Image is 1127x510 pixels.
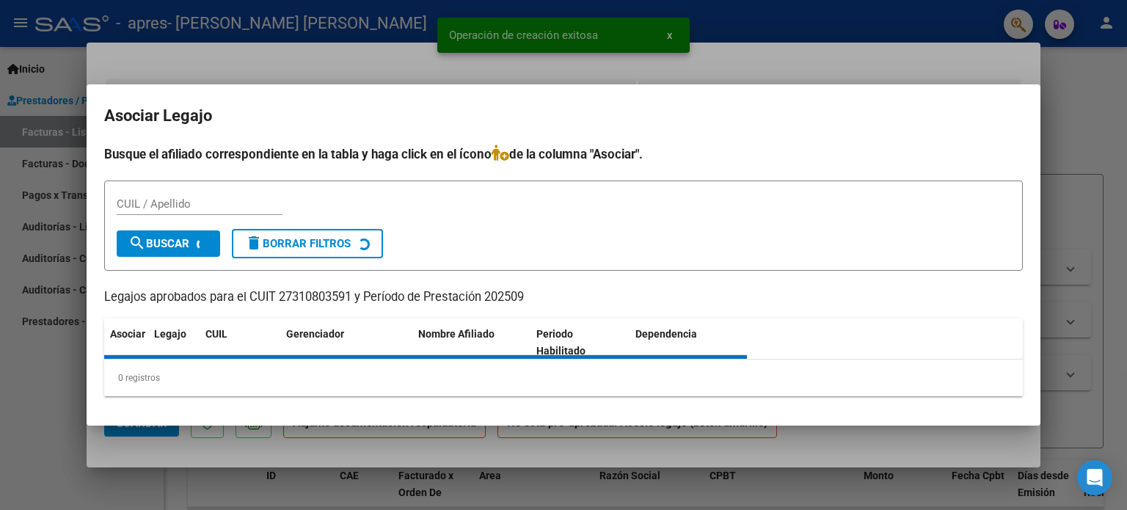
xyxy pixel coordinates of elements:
div: Open Intercom Messenger [1077,460,1112,495]
span: Gerenciador [286,328,344,340]
mat-icon: search [128,234,146,252]
h4: Busque el afiliado correspondiente en la tabla y haga click en el ícono de la columna "Asociar". [104,145,1023,164]
datatable-header-cell: Periodo Habilitado [530,318,630,367]
button: Borrar Filtros [232,229,383,258]
span: Buscar [128,237,189,250]
p: Legajos aprobados para el CUIT 27310803591 y Período de Prestación 202509 [104,288,1023,307]
datatable-header-cell: Gerenciador [280,318,412,367]
h2: Asociar Legajo [104,102,1023,130]
datatable-header-cell: Nombre Afiliado [412,318,530,367]
div: 0 registros [104,360,1023,396]
span: Asociar [110,328,145,340]
datatable-header-cell: Dependencia [630,318,748,367]
span: Nombre Afiliado [418,328,495,340]
span: Periodo Habilitado [536,328,586,357]
span: Borrar Filtros [245,237,351,250]
span: Dependencia [635,328,697,340]
datatable-header-cell: Legajo [148,318,200,367]
datatable-header-cell: Asociar [104,318,148,367]
datatable-header-cell: CUIL [200,318,280,367]
span: CUIL [205,328,227,340]
mat-icon: delete [245,234,263,252]
button: Buscar [117,230,220,257]
span: Legajo [154,328,186,340]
